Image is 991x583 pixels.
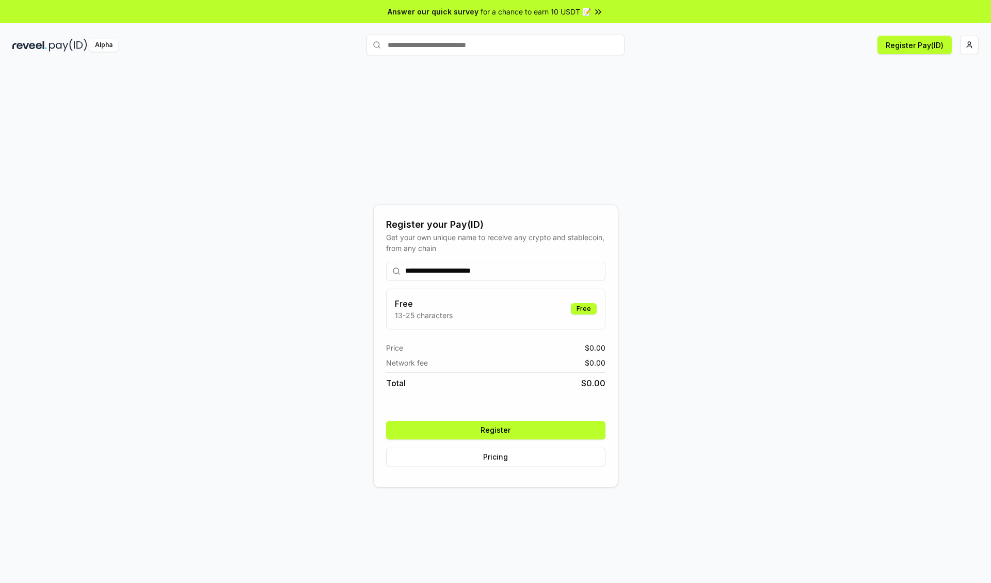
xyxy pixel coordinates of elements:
[395,310,453,321] p: 13-25 characters
[386,232,605,254] div: Get your own unique name to receive any crypto and stablecoin, from any chain
[386,217,605,232] div: Register your Pay(ID)
[395,297,453,310] h3: Free
[386,377,406,389] span: Total
[388,6,478,17] span: Answer our quick survey
[89,39,118,52] div: Alpha
[585,342,605,353] span: $ 0.00
[49,39,87,52] img: pay_id
[12,39,47,52] img: reveel_dark
[585,357,605,368] span: $ 0.00
[386,357,428,368] span: Network fee
[877,36,952,54] button: Register Pay(ID)
[386,421,605,439] button: Register
[581,377,605,389] span: $ 0.00
[481,6,591,17] span: for a chance to earn 10 USDT 📝
[386,342,403,353] span: Price
[571,303,597,314] div: Free
[386,448,605,466] button: Pricing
